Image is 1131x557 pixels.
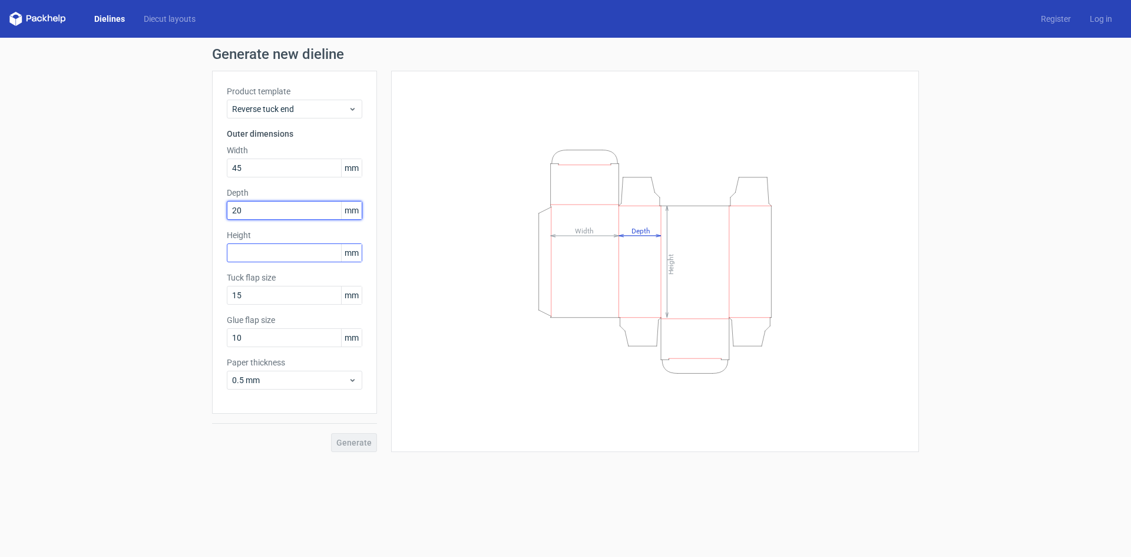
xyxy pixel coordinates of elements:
[341,159,362,177] span: mm
[227,357,362,368] label: Paper thickness
[631,226,650,235] tspan: Depth
[227,314,362,326] label: Glue flap size
[667,253,675,274] tspan: Height
[341,244,362,262] span: mm
[227,144,362,156] label: Width
[212,47,919,61] h1: Generate new dieline
[227,229,362,241] label: Height
[232,103,348,115] span: Reverse tuck end
[1080,13,1122,25] a: Log in
[134,13,205,25] a: Diecut layouts
[85,13,134,25] a: Dielines
[232,374,348,386] span: 0.5 mm
[227,128,362,140] h3: Outer dimensions
[341,286,362,304] span: mm
[575,226,594,235] tspan: Width
[341,202,362,219] span: mm
[341,329,362,347] span: mm
[227,187,362,199] label: Depth
[227,85,362,97] label: Product template
[1031,13,1080,25] a: Register
[227,272,362,284] label: Tuck flap size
